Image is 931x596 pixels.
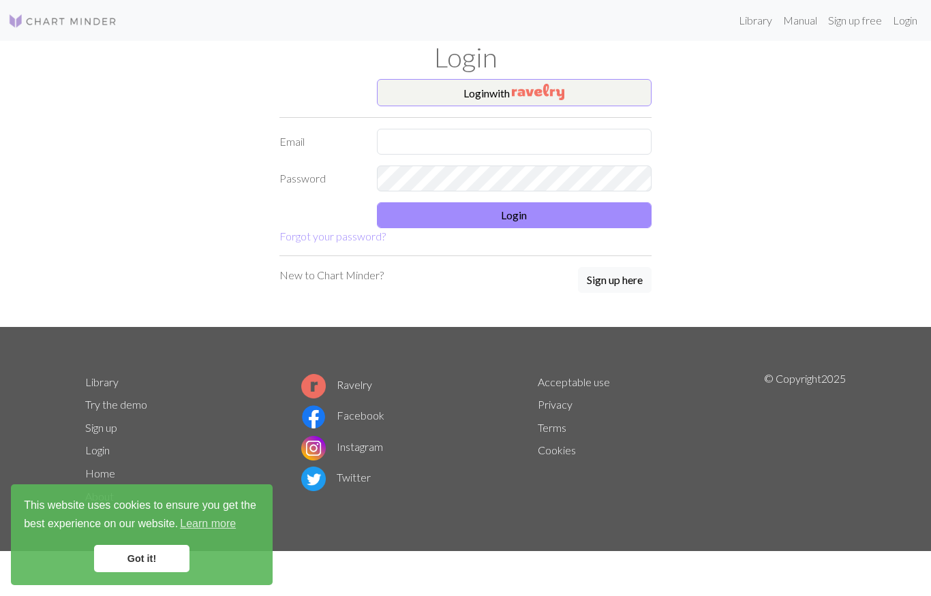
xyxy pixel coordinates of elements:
label: Email [271,129,369,155]
a: Manual [778,7,823,34]
a: Library [85,375,119,388]
a: Facebook [301,409,384,422]
a: Instagram [301,440,383,453]
a: Sign up free [823,7,887,34]
img: Twitter logo [301,467,326,491]
img: Facebook logo [301,405,326,429]
a: Ravelry [301,378,372,391]
a: Home [85,467,115,480]
a: Sign up [85,421,117,434]
a: dismiss cookie message [94,545,189,572]
a: Acceptable use [538,375,610,388]
button: Sign up here [578,267,652,293]
a: Forgot your password? [279,230,386,242]
a: learn more about cookies [178,514,238,534]
a: Library [733,7,778,34]
div: cookieconsent [11,484,273,585]
img: Instagram logo [301,436,326,460]
p: New to Chart Minder? [279,267,384,283]
a: Sign up here [578,267,652,294]
a: Terms [538,421,566,434]
button: Loginwith [377,79,652,106]
a: Cookies [538,443,576,456]
a: Privacy [538,398,573,411]
a: Try the demo [85,398,147,411]
span: This website uses cookies to ensure you get the best experience on our website. [24,497,260,534]
a: Twitter [301,471,371,484]
label: Password [271,166,369,191]
img: Ravelry logo [301,374,326,398]
p: © Copyright 2025 [764,371,846,508]
img: Ravelry [512,84,564,100]
h1: Login [77,41,854,74]
a: Login [887,7,923,34]
img: Logo [8,13,117,29]
a: Login [85,443,110,456]
button: Login [377,202,652,228]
